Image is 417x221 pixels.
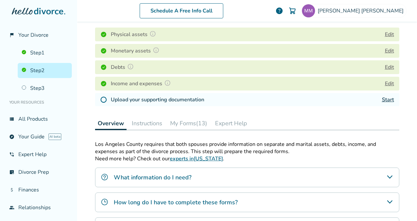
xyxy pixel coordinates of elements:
[318,7,406,14] span: [PERSON_NAME] [PERSON_NAME]
[5,147,72,162] a: phone_in_talkExpert Help
[111,30,158,39] h4: Physical assets
[18,45,72,60] a: Step1
[9,187,14,192] span: attach_money
[288,7,296,15] img: Cart
[5,182,72,197] a: attach_moneyFinances
[385,30,394,38] button: Edit
[302,4,315,17] img: mattmorg3232@gmail.com
[111,63,136,71] h4: Debts
[127,63,134,70] img: Question Mark
[170,155,223,162] a: experts in[US_STATE]
[164,80,171,86] img: Question Mark
[95,192,399,212] div: How long do I have to complete these forms?
[9,205,14,210] span: group
[95,168,399,187] div: What information do I need?
[149,30,156,37] img: Question Mark
[384,190,417,221] iframe: Chat Widget
[5,165,72,180] a: list_alt_checkDivorce Prep
[111,47,161,55] h4: Monetary assets
[100,96,107,103] img: Not Started
[9,170,14,175] span: list_alt_check
[49,133,61,140] span: AI beta
[153,47,159,53] img: Question Mark
[18,81,72,96] a: Step3
[95,155,399,162] p: Need more help? Check out our .
[168,117,210,130] button: My Forms(13)
[95,117,127,130] button: Overview
[382,96,394,103] a: Start
[18,31,49,39] span: Your Divorce
[114,198,238,207] h4: How long do I have to complete these forms?
[18,63,72,78] a: Step2
[140,3,223,18] a: Schedule A Free Info Call
[5,129,72,144] a: exploreYour GuideAI beta
[9,134,14,139] span: explore
[5,96,72,109] li: Your Resources
[111,96,204,104] h4: Upload your supporting documentation
[111,79,173,88] h4: Income and expenses
[9,152,14,157] span: phone_in_talk
[9,116,14,122] span: view_list
[5,200,72,215] a: groupRelationships
[114,173,191,182] h4: What information do I need?
[100,80,107,87] img: Completed
[275,7,283,15] a: help
[385,47,394,55] button: Edit
[9,32,14,38] span: flag_2
[212,117,250,130] button: Expert Help
[101,198,109,206] img: How long do I have to complete these forms?
[100,31,107,38] img: Completed
[129,117,165,130] button: Instructions
[385,63,394,71] button: Edit
[5,111,72,127] a: view_listAll Products
[385,80,394,88] button: Edit
[100,64,107,70] img: Completed
[5,28,72,43] a: flag_2Your Divorce
[100,48,107,54] img: Completed
[95,141,399,155] p: Los Angeles County requires that both spouses provide information on separate and marital assets,...
[101,173,109,181] img: What information do I need?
